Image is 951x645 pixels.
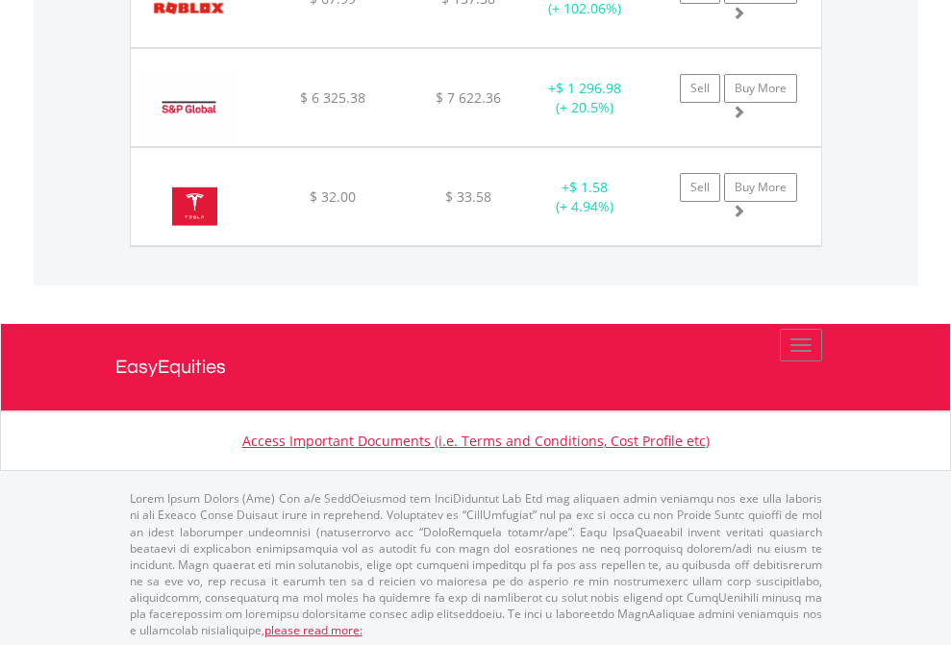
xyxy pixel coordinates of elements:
[310,187,356,206] span: $ 32.00
[300,88,365,107] span: $ 6 325.38
[140,73,238,141] img: EQU.US.SPGI.png
[445,187,491,206] span: $ 33.58
[130,490,822,638] p: Lorem Ipsum Dolors (Ame) Con a/e SeddOeiusmod tem InciDiduntut Lab Etd mag aliquaen admin veniamq...
[724,173,797,202] a: Buy More
[556,79,621,97] span: $ 1 296.98
[140,172,249,240] img: EQU.US.TSLA.png
[242,432,710,450] a: Access Important Documents (i.e. Terms and Conditions, Cost Profile etc)
[525,178,645,216] div: + (+ 4.94%)
[724,74,797,103] a: Buy More
[525,79,645,117] div: + (+ 20.5%)
[115,324,837,410] a: EasyEquities
[436,88,501,107] span: $ 7 622.36
[264,622,363,638] a: please read more:
[569,178,608,196] span: $ 1.58
[680,173,720,202] a: Sell
[680,74,720,103] a: Sell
